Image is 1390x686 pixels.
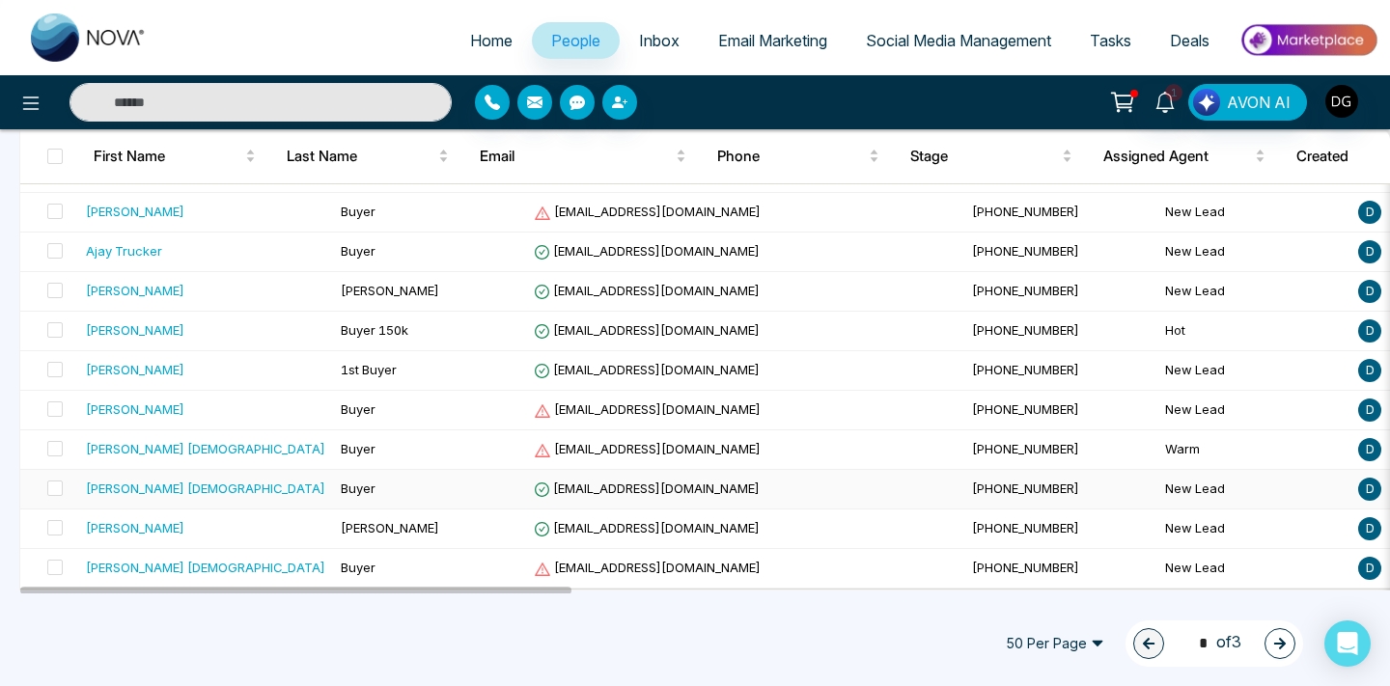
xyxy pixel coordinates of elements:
[972,401,1079,417] span: [PHONE_NUMBER]
[1088,129,1281,183] th: Assigned Agent
[1193,89,1220,116] img: Lead Flow
[1142,84,1188,118] a: 1
[1070,22,1151,59] a: Tasks
[1157,509,1350,549] td: New Lead
[972,283,1079,298] span: [PHONE_NUMBER]
[534,480,760,496] span: [EMAIL_ADDRESS][DOMAIN_NAME]
[910,145,1058,168] span: Stage
[972,322,1079,338] span: [PHONE_NUMBER]
[1157,391,1350,430] td: New Lead
[464,129,702,183] th: Email
[1358,557,1381,580] span: D
[702,129,895,183] th: Phone
[271,129,464,183] th: Last Name
[94,145,241,168] span: First Name
[1358,359,1381,382] span: D
[1157,430,1350,470] td: Warm
[847,22,1070,59] a: Social Media Management
[551,31,600,50] span: People
[972,560,1079,575] span: [PHONE_NUMBER]
[534,204,761,219] span: [EMAIL_ADDRESS][DOMAIN_NAME]
[480,145,672,168] span: Email
[1090,31,1131,50] span: Tasks
[86,399,184,419] div: [PERSON_NAME]
[534,520,760,535] span: [EMAIL_ADDRESS][DOMAIN_NAME]
[1238,18,1378,62] img: Market-place.gif
[1157,549,1350,589] td: New Lead
[1170,31,1209,50] span: Deals
[992,628,1118,659] span: 50 Per Page
[451,22,532,59] a: Home
[86,439,325,458] div: [PERSON_NAME] [DEMOGRAPHIC_DATA]
[341,204,375,219] span: Buyer
[972,520,1079,535] span: [PHONE_NUMBER]
[341,441,375,456] span: Buyer
[1157,351,1350,391] td: New Lead
[1358,517,1381,540] span: D
[534,560,761,575] span: [EMAIL_ADDRESS][DOMAIN_NAME]
[895,129,1088,183] th: Stage
[972,441,1079,456] span: [PHONE_NUMBER]
[534,243,760,259] span: [EMAIL_ADDRESS][DOMAIN_NAME]
[1157,312,1350,351] td: Hot
[341,243,375,259] span: Buyer
[341,480,375,496] span: Buyer
[1157,233,1350,272] td: New Lead
[1358,201,1381,224] span: D
[1187,630,1241,656] span: of 3
[1358,280,1381,303] span: D
[1157,470,1350,509] td: New Lead
[1151,22,1229,59] a: Deals
[972,480,1079,496] span: [PHONE_NUMBER]
[86,202,184,221] div: [PERSON_NAME]
[86,558,325,577] div: [PERSON_NAME] [DEMOGRAPHIC_DATA]
[534,401,761,417] span: [EMAIL_ADDRESS][DOMAIN_NAME]
[1358,478,1381,501] span: D
[86,281,184,300] div: [PERSON_NAME]
[534,441,761,456] span: [EMAIL_ADDRESS][DOMAIN_NAME]
[86,518,184,537] div: [PERSON_NAME]
[1188,84,1307,121] button: AVON AI
[532,22,620,59] a: People
[534,362,760,377] span: [EMAIL_ADDRESS][DOMAIN_NAME]
[86,320,184,340] div: [PERSON_NAME]
[341,520,439,535] span: [PERSON_NAME]
[534,322,760,338] span: [EMAIL_ADDRESS][DOMAIN_NAME]
[699,22,847,59] a: Email Marketing
[639,31,680,50] span: Inbox
[341,401,375,417] span: Buyer
[620,22,699,59] a: Inbox
[86,360,184,379] div: [PERSON_NAME]
[1358,438,1381,461] span: D
[717,145,865,168] span: Phone
[972,362,1079,377] span: [PHONE_NUMBER]
[1358,240,1381,263] span: D
[341,322,408,338] span: Buyer 150k
[1358,398,1381,422] span: D
[31,14,147,62] img: Nova CRM Logo
[1325,85,1358,118] img: User Avatar
[1227,91,1291,114] span: AVON AI
[534,283,760,298] span: [EMAIL_ADDRESS][DOMAIN_NAME]
[341,362,397,377] span: 1st Buyer
[1103,145,1251,168] span: Assigned Agent
[1324,620,1371,667] div: Open Intercom Messenger
[972,204,1079,219] span: [PHONE_NUMBER]
[1157,272,1350,312] td: New Lead
[470,31,513,50] span: Home
[1358,319,1381,343] span: D
[86,479,325,498] div: [PERSON_NAME] [DEMOGRAPHIC_DATA]
[86,241,162,261] div: Ajay Trucker
[1165,84,1182,101] span: 1
[287,145,434,168] span: Last Name
[718,31,827,50] span: Email Marketing
[341,560,375,575] span: Buyer
[1157,193,1350,233] td: New Lead
[866,31,1051,50] span: Social Media Management
[341,283,439,298] span: [PERSON_NAME]
[972,243,1079,259] span: [PHONE_NUMBER]
[78,129,271,183] th: First Name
